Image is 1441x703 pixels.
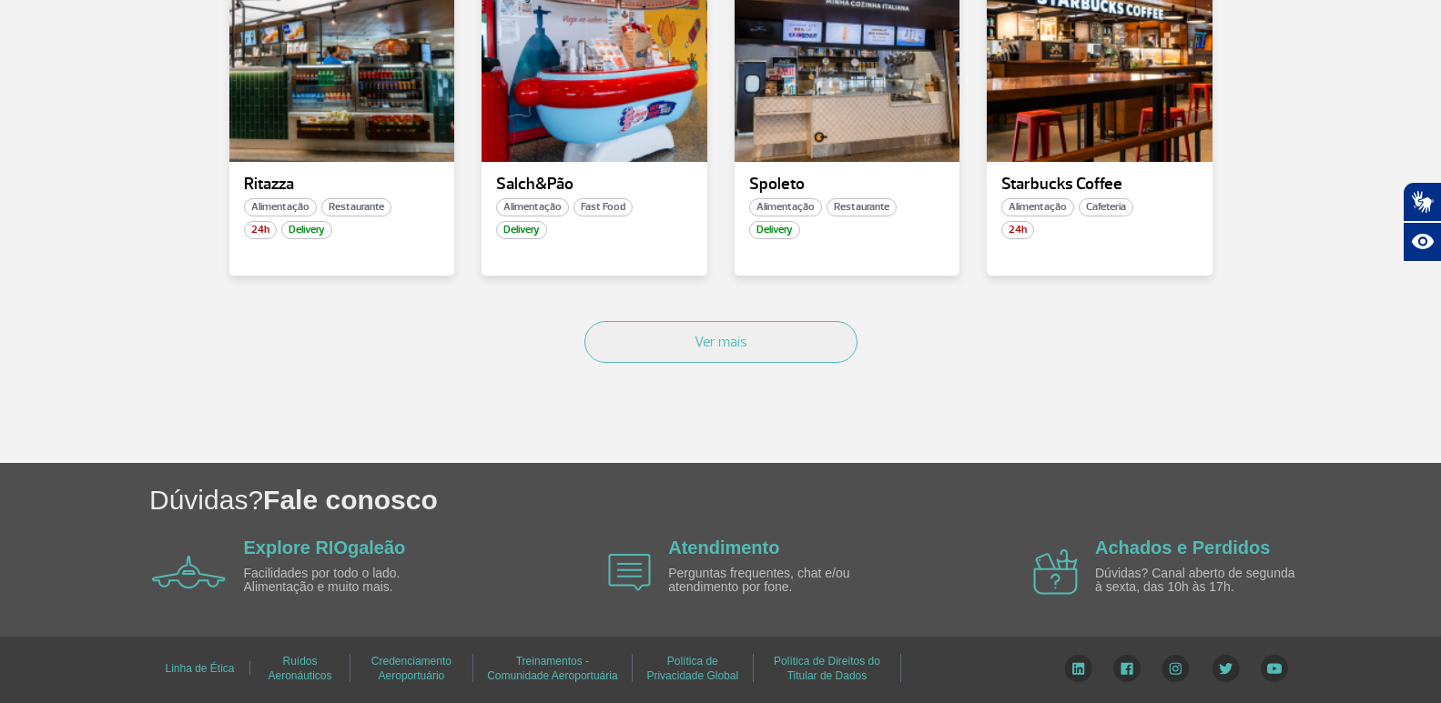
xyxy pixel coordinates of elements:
[1001,176,1198,194] p: Starbucks Coffee
[244,198,317,216] span: Alimentação
[165,656,234,681] a: Linha de Ética
[244,537,406,557] a: Explore RIOgaleão
[1261,655,1288,682] img: YouTube
[152,556,226,588] img: airplane icon
[749,176,946,194] p: Spoleto
[1403,182,1441,262] div: Plugin de acessibilidade da Hand Talk.
[827,198,897,216] span: Restaurante
[608,554,651,591] img: airplane icon
[1403,222,1441,262] button: Abrir recursos assistivos.
[281,221,332,239] span: Delivery
[1212,655,1240,682] img: Twitter
[646,648,738,688] a: Política de Privacidade Global
[1079,198,1133,216] span: Cafeteria
[749,221,800,239] span: Delivery
[1033,549,1078,595] img: airplane icon
[268,648,331,688] a: Ruídos Aeronáuticos
[749,198,822,216] span: Alimentação
[149,481,1441,518] h1: Dúvidas?
[263,485,438,515] span: Fale conosco
[1095,567,1304,595] p: Dúvidas? Canal aberto de segunda à sexta, das 10h às 17h.
[1095,537,1270,557] a: Achados e Perdidos
[668,537,779,557] a: Atendimento
[1162,655,1190,682] img: Instagram
[244,221,277,239] span: 24h
[1001,198,1074,216] span: Alimentação
[1113,655,1141,682] img: Facebook
[321,198,391,216] span: Restaurante
[244,176,441,194] p: Ritazza
[668,567,878,595] p: Perguntas frequentes, chat e/ou atendimento por fone.
[1064,655,1092,682] img: LinkedIn
[487,648,617,688] a: Treinamentos - Comunidade Aeroportuária
[1001,221,1034,239] span: 24h
[496,176,693,194] p: Salch&Pão
[1403,182,1441,222] button: Abrir tradutor de língua de sinais.
[496,221,547,239] span: Delivery
[244,567,453,595] p: Facilidades por todo o lado. Alimentação e muito mais.
[774,648,880,688] a: Política de Direitos do Titular de Dados
[371,648,452,688] a: Credenciamento Aeroportuário
[573,198,633,216] span: Fast Food
[496,198,569,216] span: Alimentação
[584,321,857,363] button: Ver mais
